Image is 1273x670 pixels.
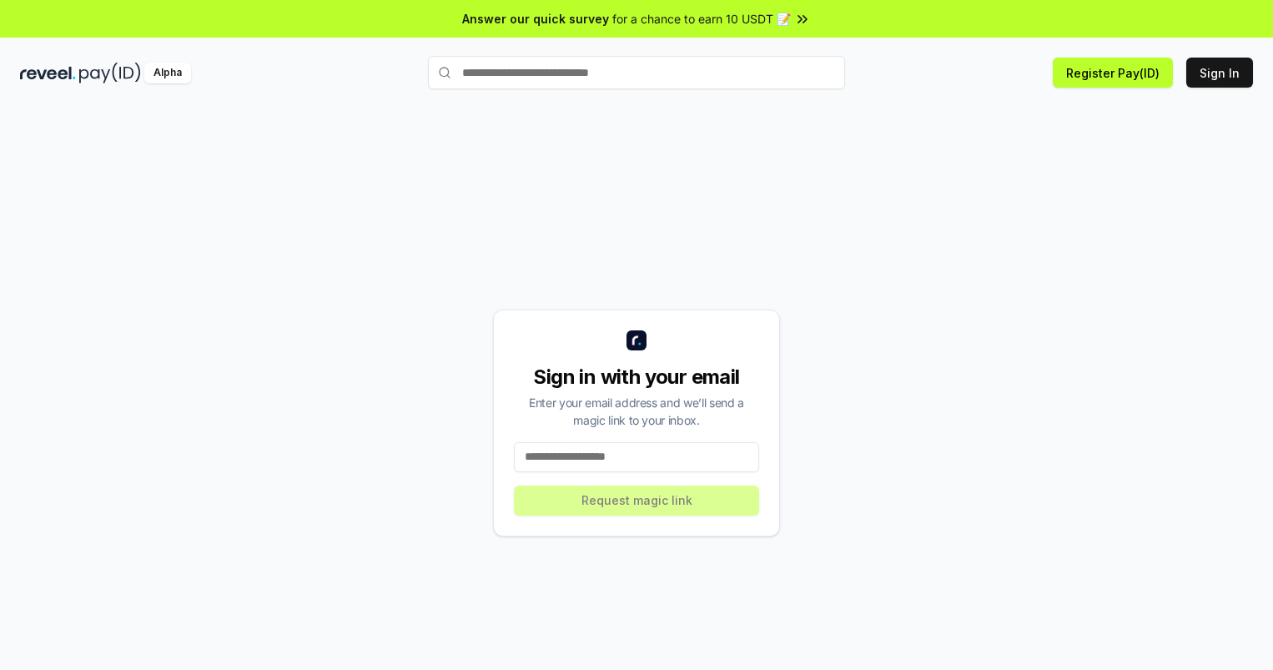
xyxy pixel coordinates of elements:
div: Enter your email address and we’ll send a magic link to your inbox. [514,394,759,429]
img: pay_id [79,63,141,83]
button: Sign In [1186,58,1253,88]
img: logo_small [626,330,647,350]
span: Answer our quick survey [462,10,609,28]
button: Register Pay(ID) [1053,58,1173,88]
div: Sign in with your email [514,364,759,390]
span: for a chance to earn 10 USDT 📝 [612,10,791,28]
div: Alpha [144,63,191,83]
img: reveel_dark [20,63,76,83]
